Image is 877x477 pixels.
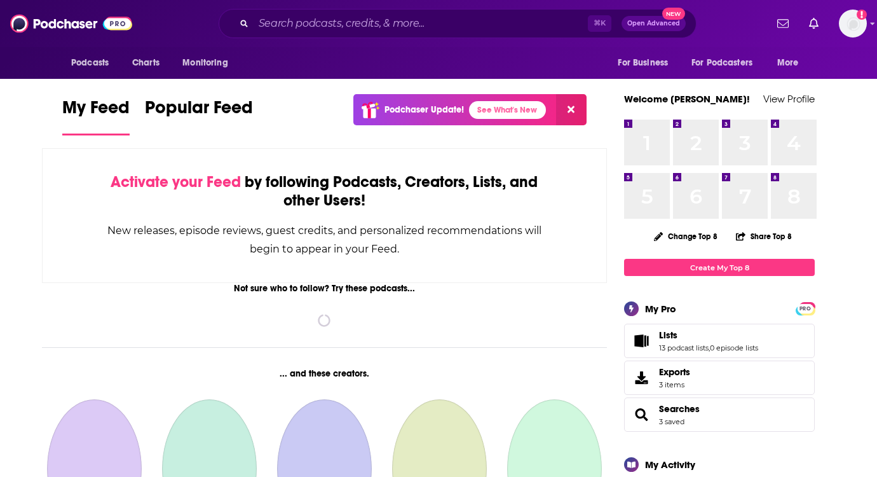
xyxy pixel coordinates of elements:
[627,20,680,27] span: Open Advanced
[384,104,464,115] p: Podchaser Update!
[659,366,690,378] span: Exports
[629,332,654,350] a: Lists
[106,173,543,210] div: by following Podcasts, Creators, Lists, and other Users!
[798,304,813,314] span: PRO
[839,10,867,38] button: Show profile menu
[839,10,867,38] img: User Profile
[659,329,758,341] a: Lists
[735,224,792,249] button: Share Top 8
[777,54,799,72] span: More
[42,368,607,379] div: ... and these creators.
[624,324,815,358] span: Lists
[659,403,700,415] a: Searches
[798,303,813,313] a: PRO
[646,228,725,244] button: Change Top 8
[618,54,668,72] span: For Business
[62,51,125,75] button: open menu
[659,343,709,352] a: 13 podcast lists
[124,51,167,75] a: Charts
[659,380,690,389] span: 3 items
[645,459,695,471] div: My Activity
[629,369,654,387] span: Exports
[132,54,160,72] span: Charts
[624,397,815,432] span: Searches
[111,172,241,191] span: Activate your Feed
[772,13,794,34] a: Show notifications dropdown
[768,51,815,75] button: open menu
[683,51,771,75] button: open menu
[106,221,543,258] div: New releases, episode reviews, guest credits, and personalized recommendations will begin to appe...
[609,51,684,75] button: open menu
[710,343,758,352] a: 0 episode lists
[645,303,676,315] div: My Pro
[709,343,710,352] span: ,
[624,93,750,105] a: Welcome [PERSON_NAME]!
[763,93,815,105] a: View Profile
[662,8,685,20] span: New
[839,10,867,38] span: Logged in as broadleafbooks_
[804,13,824,34] a: Show notifications dropdown
[659,417,684,426] a: 3 saved
[659,329,677,341] span: Lists
[71,54,109,72] span: Podcasts
[145,97,253,135] a: Popular Feed
[145,97,253,126] span: Popular Feed
[182,54,228,72] span: Monitoring
[62,97,130,135] a: My Feed
[62,97,130,126] span: My Feed
[624,259,815,276] a: Create My Top 8
[629,406,654,424] a: Searches
[624,361,815,395] a: Exports
[622,16,686,31] button: Open AdvancedNew
[173,51,244,75] button: open menu
[254,13,588,34] input: Search podcasts, credits, & more...
[42,283,607,294] div: Not sure who to follow? Try these podcasts...
[691,54,752,72] span: For Podcasters
[10,11,132,36] img: Podchaser - Follow, Share and Rate Podcasts
[857,10,867,20] svg: Add a profile image
[588,15,611,32] span: ⌘ K
[219,9,697,38] div: Search podcasts, credits, & more...
[469,101,546,119] a: See What's New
